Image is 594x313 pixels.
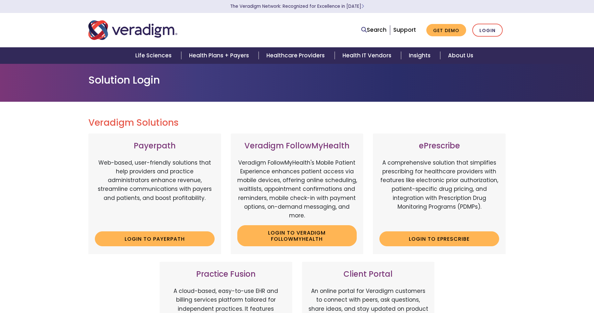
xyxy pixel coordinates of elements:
[361,26,387,34] a: Search
[166,270,286,279] h3: Practice Fusion
[237,158,357,220] p: Veradigm FollowMyHealth's Mobile Patient Experience enhances patient access via mobile devices, o...
[379,231,499,246] a: Login to ePrescribe
[128,47,181,64] a: Life Sciences
[95,231,215,246] a: Login to Payerpath
[440,47,481,64] a: About Us
[95,141,215,151] h3: Payerpath
[95,158,215,226] p: Web-based, user-friendly solutions that help providers and practice administrators enhance revenu...
[308,270,428,279] h3: Client Portal
[88,19,177,41] img: Veradigm logo
[472,24,503,37] a: Login
[181,47,259,64] a: Health Plans + Payers
[379,141,499,151] h3: ePrescribe
[88,74,506,86] h1: Solution Login
[393,26,416,34] a: Support
[426,24,466,37] a: Get Demo
[88,117,506,128] h2: Veradigm Solutions
[237,225,357,246] a: Login to Veradigm FollowMyHealth
[379,158,499,226] p: A comprehensive solution that simplifies prescribing for healthcare providers with features like ...
[335,47,401,64] a: Health IT Vendors
[259,47,334,64] a: Healthcare Providers
[361,3,364,9] span: Learn More
[230,3,364,9] a: The Veradigm Network: Recognized for Excellence in [DATE]Learn More
[401,47,440,64] a: Insights
[237,141,357,151] h3: Veradigm FollowMyHealth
